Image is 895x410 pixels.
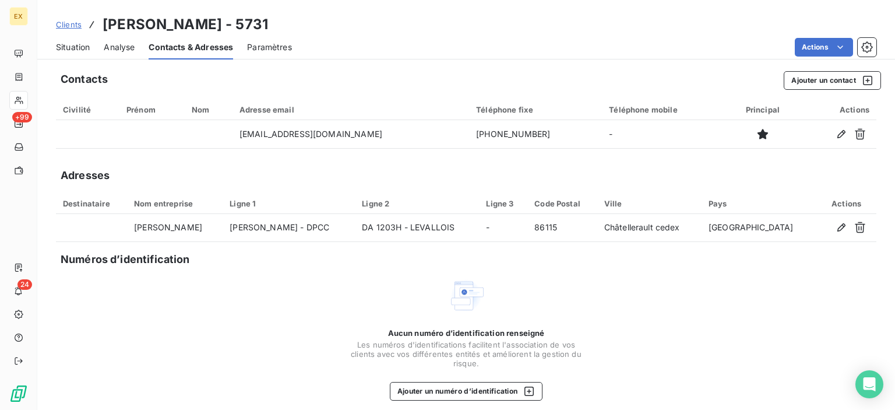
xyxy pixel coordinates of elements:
[63,199,120,208] div: Destinataire
[56,19,82,30] a: Clients
[223,214,355,242] td: [PERSON_NAME] - DPCC
[232,120,469,148] td: [EMAIL_ADDRESS][DOMAIN_NAME]
[63,105,112,114] div: Civilité
[702,214,816,242] td: [GEOGRAPHIC_DATA]
[56,20,82,29] span: Clients
[9,7,28,26] div: EX
[103,14,268,35] h3: [PERSON_NAME] - 5731
[17,279,32,290] span: 24
[597,214,702,242] td: Châtellerault cedex
[355,214,479,242] td: DA 1203H - LEVALLOIS
[127,214,223,242] td: [PERSON_NAME]
[479,214,527,242] td: -
[104,41,135,53] span: Analyse
[534,199,590,208] div: Code Postal
[734,105,792,114] div: Principal
[784,71,881,90] button: Ajouter un contact
[9,114,27,133] a: +99
[390,382,543,401] button: Ajouter un numéro d’identification
[855,370,883,398] div: Open Intercom Messenger
[609,105,719,114] div: Téléphone mobile
[602,120,726,148] td: -
[447,277,485,314] img: Empty state
[61,167,110,184] h5: Adresses
[823,199,869,208] div: Actions
[61,71,108,87] h5: Contacts
[486,199,520,208] div: Ligne 3
[469,120,602,148] td: [PHONE_NUMBER]
[134,199,216,208] div: Nom entreprise
[709,199,809,208] div: Pays
[806,105,869,114] div: Actions
[12,112,32,122] span: +99
[56,41,90,53] span: Situation
[9,384,28,403] img: Logo LeanPay
[239,105,462,114] div: Adresse email
[126,105,178,114] div: Prénom
[350,340,583,368] span: Les numéros d'identifications facilitent l'association de vos clients avec vos différentes entité...
[149,41,233,53] span: Contacts & Adresses
[230,199,348,208] div: Ligne 1
[362,199,472,208] div: Ligne 2
[388,328,545,338] span: Aucun numéro d’identification renseigné
[604,199,695,208] div: Ville
[527,214,597,242] td: 86115
[61,251,190,268] h5: Numéros d’identification
[795,38,853,57] button: Actions
[247,41,292,53] span: Paramètres
[192,105,225,114] div: Nom
[476,105,595,114] div: Téléphone fixe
